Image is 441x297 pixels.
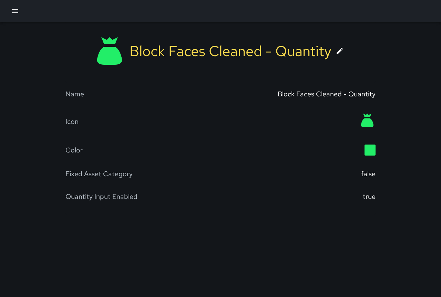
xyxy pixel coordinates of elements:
[65,146,83,155] div: Color
[65,117,79,126] div: Icon
[65,169,133,178] div: Fixed Asset Category
[278,89,376,98] div: Block Faces Cleaned - Quantity
[361,169,376,178] div: false
[65,192,137,201] div: Quantity Input Enabled
[363,192,376,201] div: true
[65,89,84,98] div: Name
[130,41,331,61] div: Block Faces Cleaned - Quantity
